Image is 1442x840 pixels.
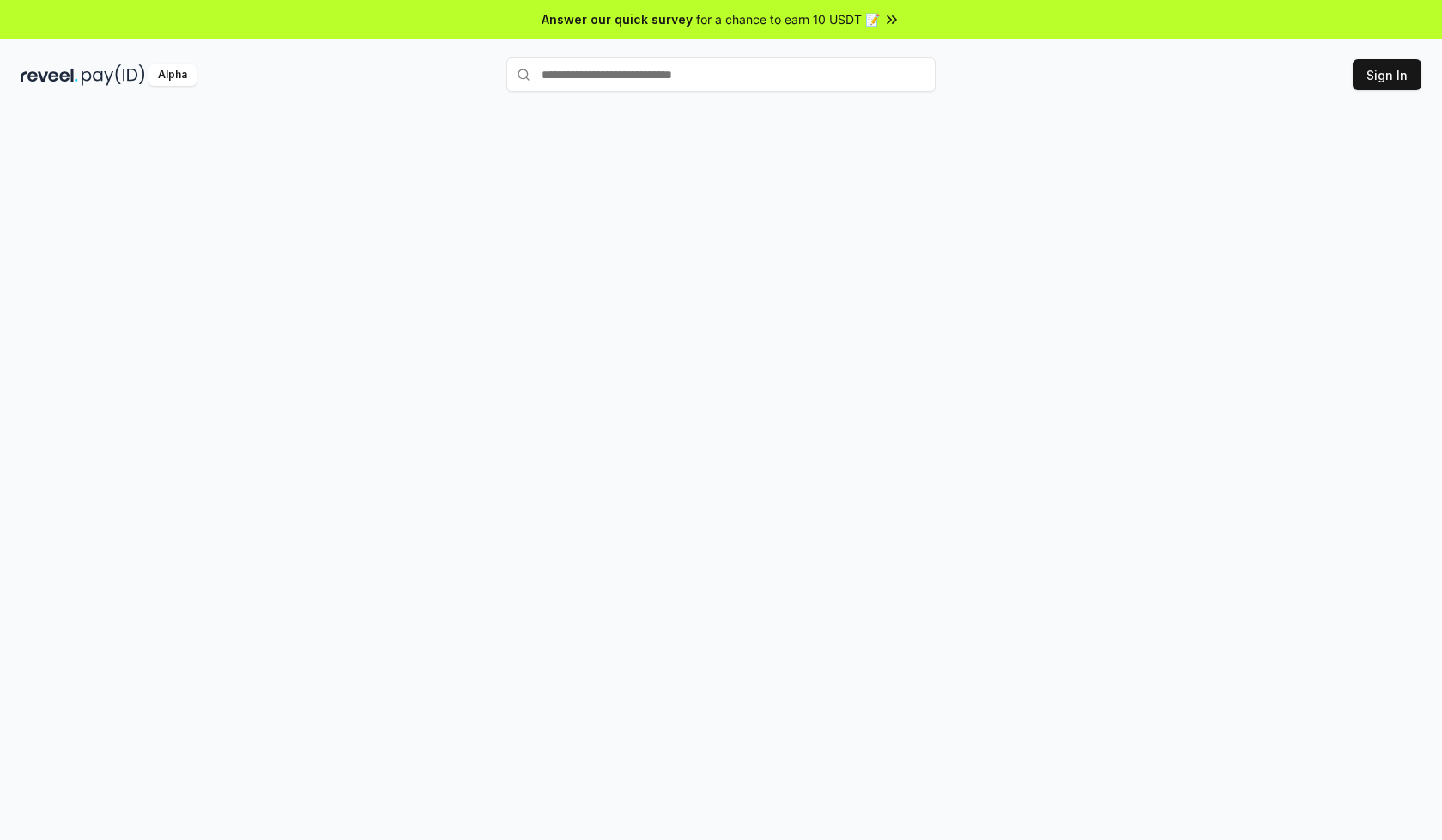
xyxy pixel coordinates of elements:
[696,10,880,28] span: for a chance to earn 10 USDT 📝
[1353,59,1421,90] button: Sign In
[542,10,693,28] span: Answer our quick survey
[148,64,197,86] div: Alpha
[82,64,145,86] img: pay_id
[21,64,78,86] img: reveel_dark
